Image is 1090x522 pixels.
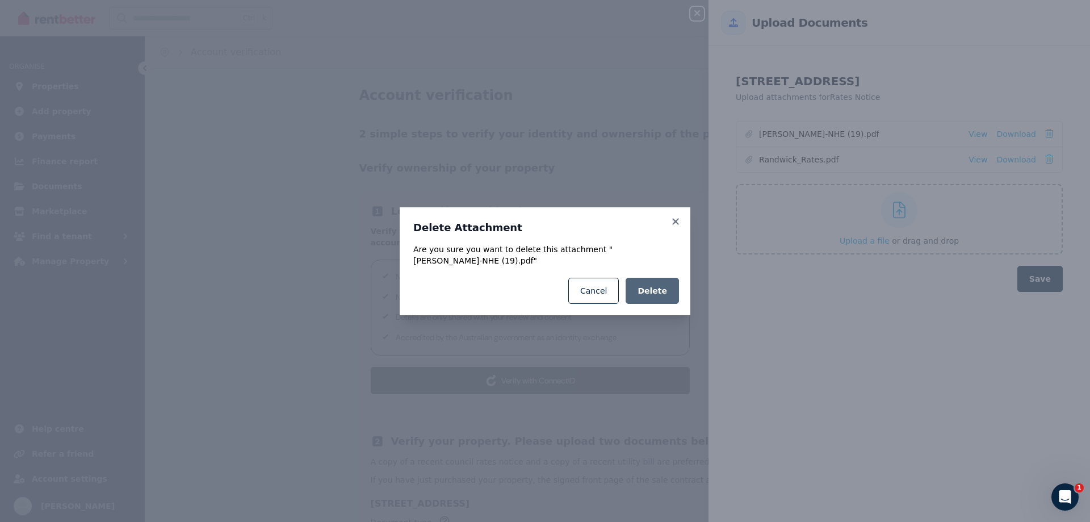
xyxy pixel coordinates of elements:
span: Delete [638,285,667,297]
button: Delete [626,278,679,304]
div: Are you sure you want to delete this attachment " [PERSON_NAME]-NHE (19).pdf " [413,244,677,266]
span: 1 [1075,483,1084,492]
iframe: Intercom live chat [1051,483,1079,511]
h3: Delete Attachment [413,221,677,235]
button: Cancel [568,278,619,304]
